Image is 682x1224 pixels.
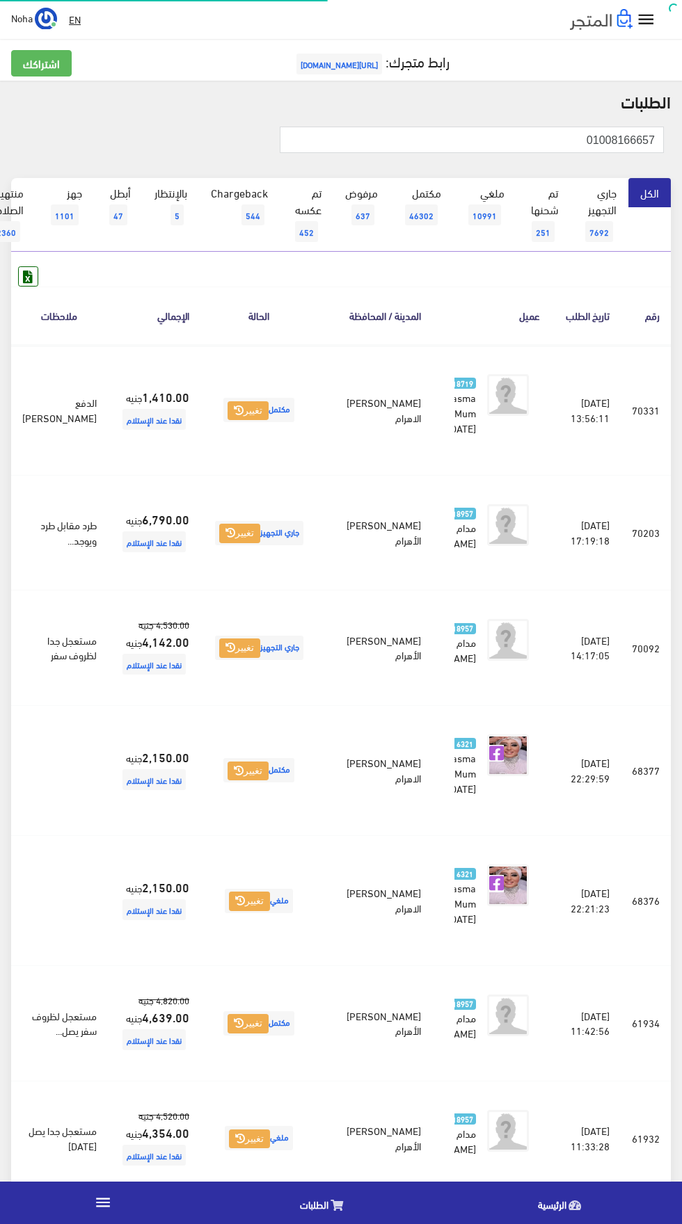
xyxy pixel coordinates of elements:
[449,1113,476,1125] span: 18957
[11,50,72,76] a: اشتراكك
[142,387,189,405] strong: 1,410.00
[94,1193,112,1211] i: 
[122,409,186,430] span: نقدا عند الإستلام
[454,619,476,665] a: 18957 مدام [PERSON_NAME]
[487,734,529,776] img: picture
[108,590,200,705] td: جنيه
[318,1081,432,1195] td: [PERSON_NAME] الأهرام
[219,524,260,543] button: تغيير
[11,9,33,26] span: Noha
[454,504,476,550] a: 18957 مدام [PERSON_NAME]
[142,878,189,896] strong: 2,150.00
[142,1123,189,1141] strong: 4,354.00
[170,204,184,225] span: 5
[11,287,108,344] th: ملاحظات
[108,705,200,835] td: جنيه
[122,654,186,675] span: نقدا عند الإستلام
[138,1107,189,1124] s: 4,520.00 جنيه
[229,1129,270,1149] button: تغيير
[454,864,476,926] a: 6321 Basma Mum [DATE]
[69,10,81,28] u: EN
[318,705,432,835] td: [PERSON_NAME] الاهرام
[296,54,382,74] span: [URL][DOMAIN_NAME]
[516,178,570,252] a: تم شحنها251
[532,221,555,242] span: 251
[453,178,516,235] a: ملغي10991
[454,734,476,796] a: 6321 Basma Mum [DATE]
[551,705,621,835] td: [DATE] 22:29:59
[228,1014,269,1033] button: تغيير
[453,868,476,880] span: 6321
[551,345,621,476] td: [DATE] 13:56:11
[122,1029,186,1050] span: نقدا عند الإستلام
[229,892,270,911] button: تغيير
[295,221,318,242] span: 452
[454,374,476,435] a: 18719 Basma Mum [DATE]
[445,748,476,798] span: Basma Mum [DATE]
[241,204,264,225] span: 544
[318,590,432,705] td: [PERSON_NAME] الأهرام
[219,638,260,658] button: تغيير
[122,1145,186,1166] span: نقدا عند الإستلام
[390,178,453,235] a: مكتمل46302
[487,864,529,906] img: picture
[206,1185,444,1221] a: الطلبات
[487,1110,529,1152] img: avatar.png
[300,1195,328,1213] span: الطلبات
[109,204,127,225] span: 47
[108,287,200,344] th: اﻹجمالي
[432,287,551,344] th: عميل
[487,619,529,661] img: avatar.png
[318,835,432,965] td: [PERSON_NAME] الاهرام
[280,127,664,153] input: بحث ( رقم الطلب, رقم الهاتف, الإسم, البريد اﻹلكتروني )...
[223,398,294,422] span: مكتمل
[63,7,86,32] a: EN
[225,889,293,913] span: ملغي
[551,476,621,590] td: [DATE] 17:19:18
[551,590,621,705] td: [DATE] 14:17:05
[449,999,476,1010] span: 18957
[51,204,79,225] span: 1101
[468,204,501,225] span: 10991
[142,632,189,650] strong: 4,142.00
[551,835,621,965] td: [DATE] 22:21:23
[621,705,671,835] td: 68377
[487,504,529,546] img: avatar.png
[225,1126,293,1150] span: ملغي
[454,1110,476,1156] a: 18957 مدام [PERSON_NAME]
[108,835,200,965] td: جنيه
[11,966,108,1081] td: مستعجل لظروف سفر يصل...
[108,345,200,476] td: جنيه
[453,738,476,750] span: 6321
[628,178,671,207] a: الكل
[215,521,303,545] span: جاري التجهيز
[570,178,628,252] a: جاري التجهيز7692
[538,1195,566,1213] span: الرئيسية
[215,636,303,660] span: جاري التجهيز
[621,590,671,705] td: 70092
[636,10,656,30] i: 
[142,1008,189,1026] strong: 4,639.00
[551,1081,621,1195] td: [DATE] 11:33:28
[449,623,476,635] span: 18957
[454,994,476,1040] a: 18957 مدام [PERSON_NAME]
[142,510,189,528] strong: 6,790.00
[11,1081,108,1195] td: مستعجل جدا يصل [DATE]
[138,992,189,1008] s: 4,820.00 جنيه
[293,48,450,74] a: رابط متجرك:[URL][DOMAIN_NAME]
[318,476,432,590] td: [PERSON_NAME] الأهرام
[585,221,613,242] span: 7692
[621,476,671,590] td: 70203
[445,878,476,928] span: Basma Mum [DATE]
[11,590,108,705] td: مستعجل جدا لظروف سفر
[551,287,621,344] th: تاريخ الطلب
[621,966,671,1081] td: 61934
[449,508,476,520] span: 18957
[108,966,200,1081] td: جنيه
[551,966,621,1081] td: [DATE] 11:42:56
[122,899,186,920] span: نقدا عند الإستلام
[318,966,432,1081] td: [PERSON_NAME] الأهرام
[122,531,186,552] span: نقدا عند الإستلام
[570,9,633,30] img: .
[11,345,108,476] td: الدفع [PERSON_NAME]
